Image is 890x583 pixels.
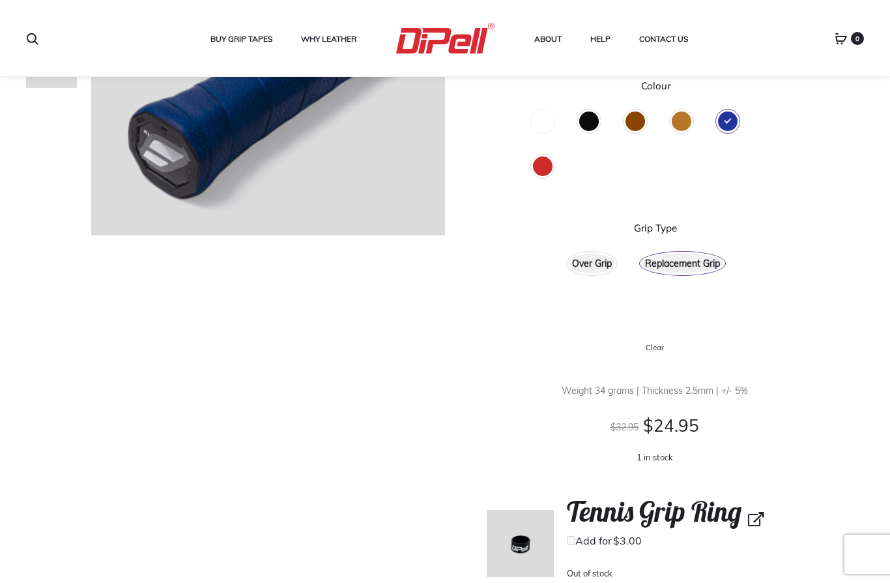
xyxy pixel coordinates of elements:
bdi: 24.95 [643,415,699,436]
bdi: 32.95 [610,421,639,433]
span: $ [610,421,616,433]
a: Clear [487,340,822,355]
label: Colour [641,81,670,91]
a: Contact Us [639,31,688,48]
a: Why Leather [301,31,356,48]
a: Buy Grip Tapes [210,31,272,48]
span: $ [613,534,620,547]
p: 1 in stock [487,443,822,473]
img: Dipell-Upgrades-BandSmall-152-Paul Osta [487,510,554,577]
span: Tennis Grip Ring [567,494,741,529]
bdi: 3.00 [613,534,642,547]
a: Help [590,31,610,48]
span: $ [643,415,653,436]
a: About [534,31,562,48]
a: 0 [835,33,848,44]
p: Weight 34 grams | Thickness 2.5mm | +/- 5% [487,381,822,400]
label: Add for [567,533,642,546]
span: 0 [851,32,864,45]
input: Add for$3.00 [567,536,575,545]
label: Grip Type [634,223,677,233]
span: Replacement Grip [645,254,720,273]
